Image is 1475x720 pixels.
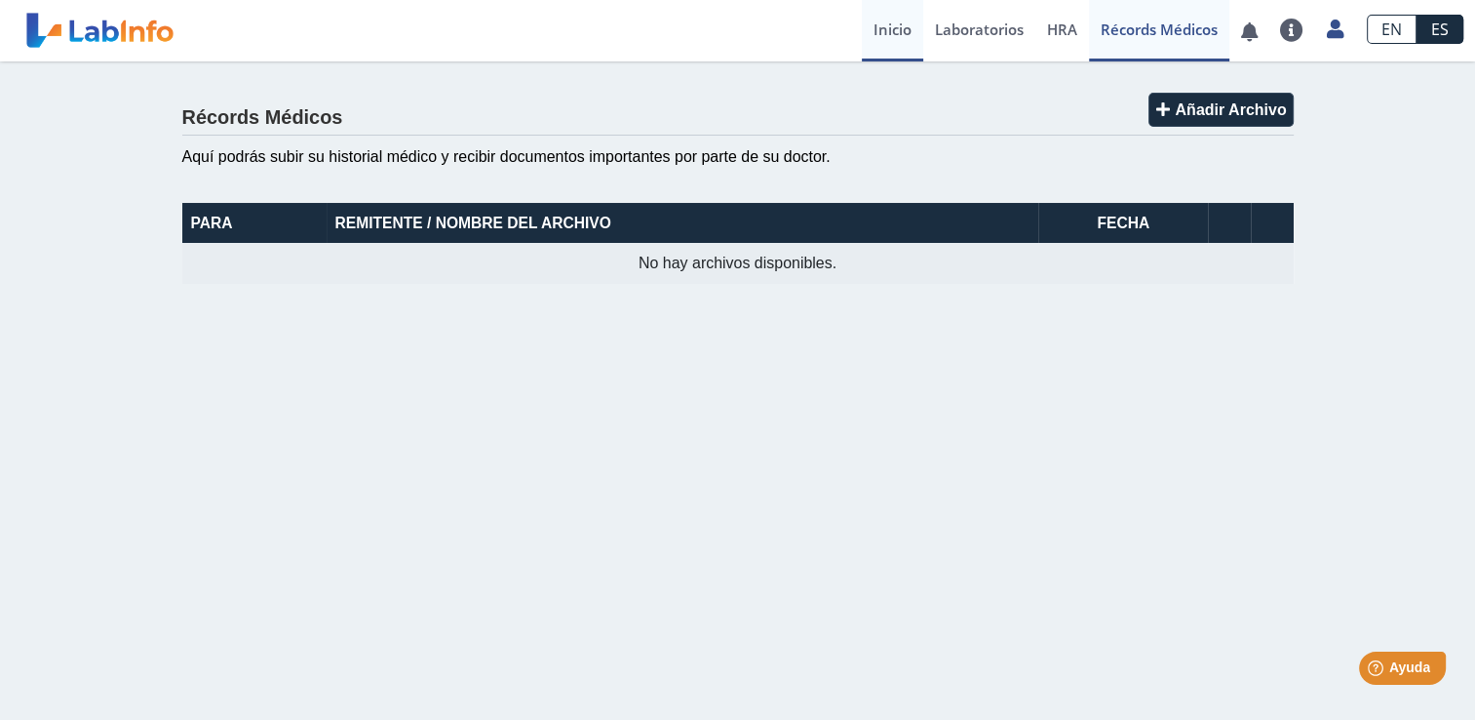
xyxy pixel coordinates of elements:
span: Aquí podrás subir su historial médico y recibir documentos importantes por parte de su doctor. [182,148,831,165]
th: Fecha [1038,203,1208,243]
span: HRA [1047,20,1077,39]
th: Para [182,203,327,243]
a: EN [1367,15,1417,44]
iframe: Help widget launcher [1301,644,1454,699]
span: No hay archivos disponibles. [639,255,836,271]
h4: Récords Médicos [182,106,343,130]
button: Añadir Archivo [1148,93,1293,127]
a: ES [1417,15,1463,44]
th: Remitente / Nombre del Archivo [327,203,1039,243]
span: Añadir Archivo [1175,101,1286,118]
